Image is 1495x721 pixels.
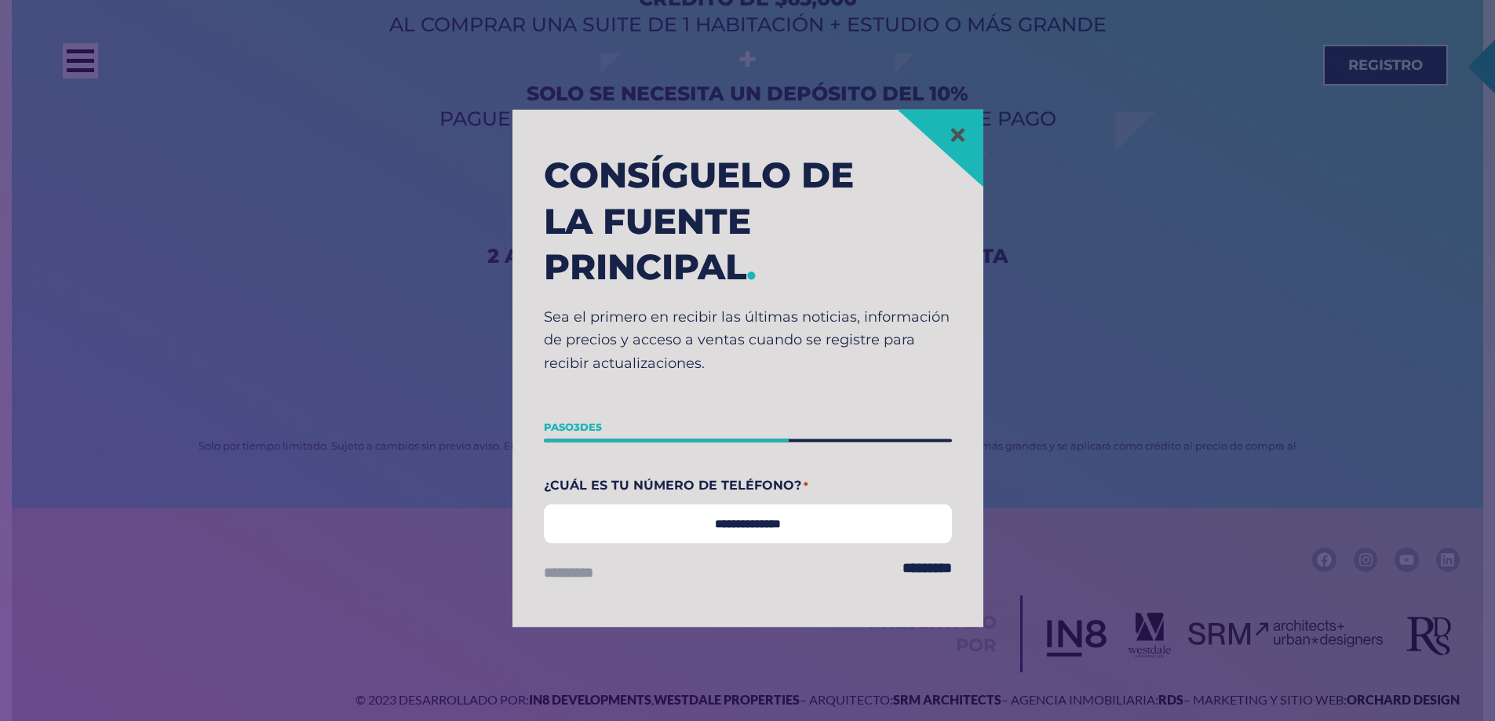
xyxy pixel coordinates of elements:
[544,421,574,433] font: Paso
[544,478,801,493] font: ¿Cuál es tu número de teléfono?
[596,421,602,433] font: 5
[746,245,757,288] font: .
[544,153,854,196] font: Consíguelo de
[544,308,950,371] font: Sea el primero en recibir las últimas noticias, información de precios y acceso a ventas cuando s...
[580,421,596,433] font: de
[574,421,580,433] font: 3
[544,198,751,288] font: la fuente principal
